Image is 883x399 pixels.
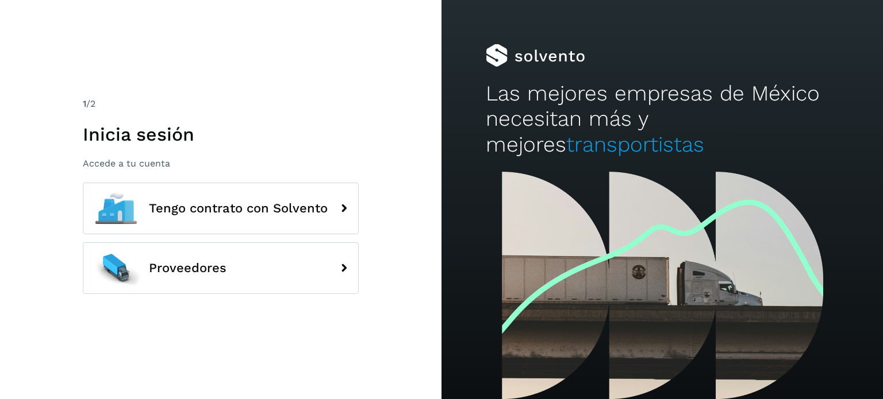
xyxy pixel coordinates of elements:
[83,183,359,234] button: Tengo contrato con Solvento
[83,158,359,169] p: Accede a tu cuenta
[486,81,839,157] h2: Las mejores empresas de México necesitan más y mejores
[83,242,359,294] button: Proveedores
[149,202,328,215] span: Tengo contrato con Solvento
[149,261,226,275] span: Proveedores
[83,98,86,109] span: 1
[566,132,704,157] span: transportistas
[83,123,359,145] h1: Inicia sesión
[83,97,359,111] div: /2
